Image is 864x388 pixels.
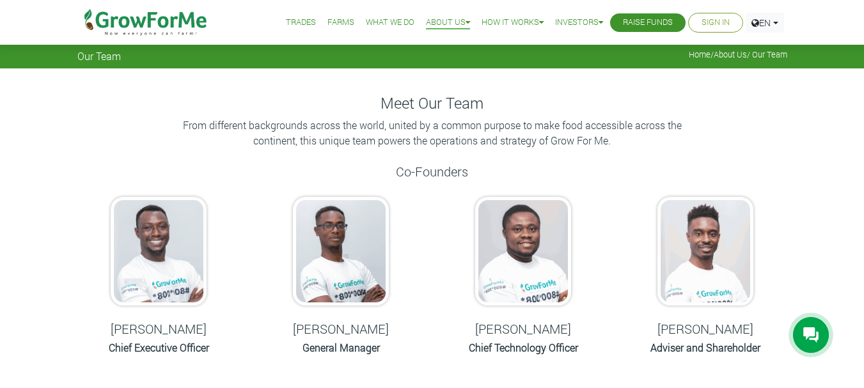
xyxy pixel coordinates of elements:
a: Sign In [702,16,730,29]
h6: Chief Technology Officer [448,341,599,353]
img: growforme image [657,197,753,306]
a: Investors [555,16,603,29]
a: What We Do [366,16,414,29]
a: Trades [286,16,316,29]
span: / / Our Team [689,50,787,59]
span: Our Team [77,50,121,62]
h5: [PERSON_NAME] [84,321,234,336]
a: About Us [714,49,747,59]
h4: Meet Our Team [77,94,787,113]
img: growforme image [293,197,389,306]
a: Home [689,49,711,59]
img: growforme image [475,197,571,306]
a: Farms [327,16,354,29]
a: How it Works [482,16,544,29]
h5: [PERSON_NAME] [448,321,599,336]
a: About Us [426,16,470,29]
img: growforme image [111,197,207,306]
h5: [PERSON_NAME] [631,321,781,336]
h5: [PERSON_NAME] [266,321,416,336]
p: From different backgrounds across the world, united by a common purpose to make food accessible a... [177,118,688,148]
h6: Chief Executive Officer [84,341,234,353]
a: EN [746,13,784,33]
h6: General Manager [266,341,416,353]
h5: Co-Founders [77,164,787,179]
h6: Adviser and Shareholder [631,341,781,353]
a: Raise Funds [623,16,673,29]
